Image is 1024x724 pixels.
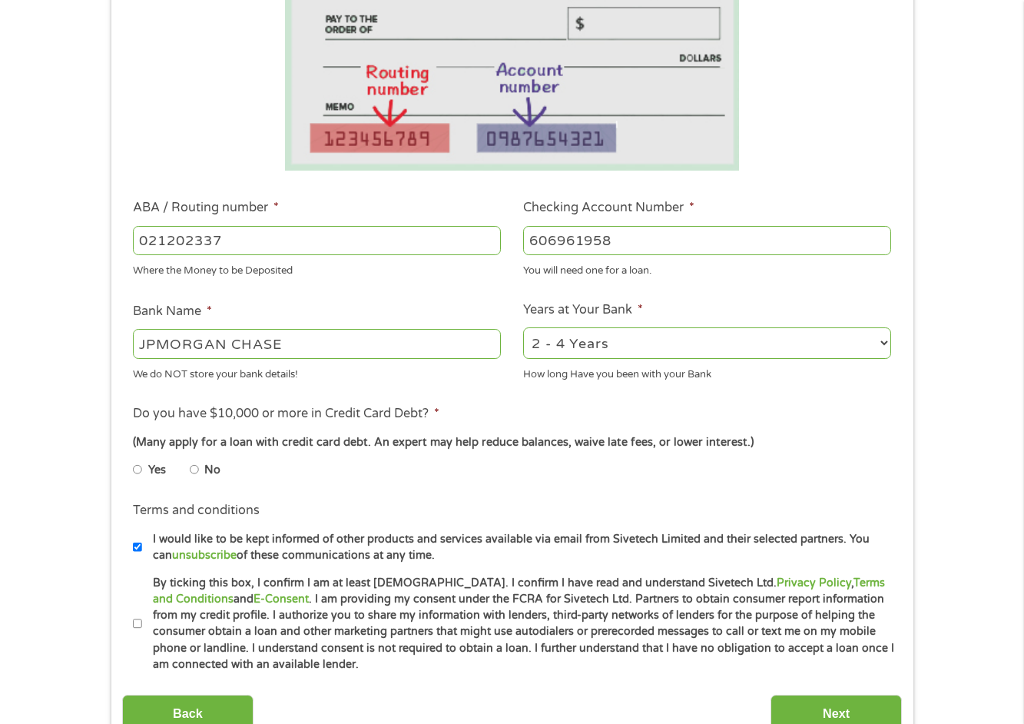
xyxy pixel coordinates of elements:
input: 345634636 [523,226,891,255]
a: E-Consent [254,593,309,606]
label: Do you have $10,000 or more in Credit Card Debt? [133,406,439,422]
a: unsubscribe [172,549,237,562]
div: How long Have you been with your Bank [523,361,891,382]
label: Terms and conditions [133,503,260,519]
label: Bank Name [133,304,212,320]
label: Years at Your Bank [523,302,643,318]
a: Privacy Policy [777,576,851,589]
div: (Many apply for a loan with credit card debt. An expert may help reduce balances, waive late fees... [133,434,890,451]
input: 263177916 [133,226,501,255]
a: Terms and Conditions [153,576,885,606]
div: You will need one for a loan. [523,258,891,279]
label: ABA / Routing number [133,200,279,216]
div: Where the Money to be Deposited [133,258,501,279]
div: We do NOT store your bank details! [133,361,501,382]
label: Yes [148,462,166,479]
label: I would like to be kept informed of other products and services available via email from Sivetech... [142,531,896,564]
label: No [204,462,220,479]
label: By ticking this box, I confirm I am at least [DEMOGRAPHIC_DATA]. I confirm I have read and unders... [142,575,896,673]
label: Checking Account Number [523,200,694,216]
